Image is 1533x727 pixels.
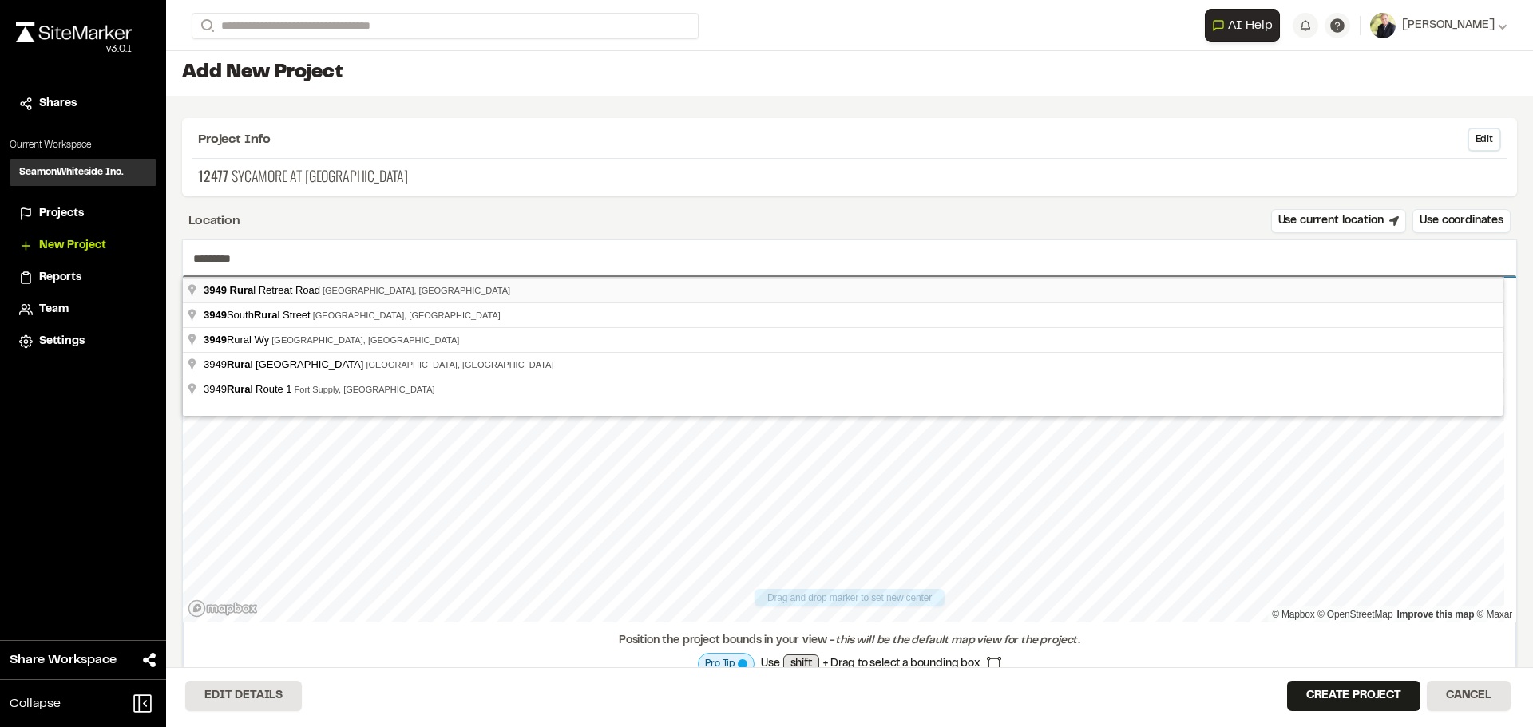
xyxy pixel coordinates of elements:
div: Oh geez...please don't... [16,42,132,57]
span: South l Street [204,309,313,321]
span: [GEOGRAPHIC_DATA], [GEOGRAPHIC_DATA] [271,335,459,345]
span: 3949 [204,284,227,296]
span: Share Workspace [10,650,117,670]
canvas: Map [183,277,1504,622]
a: New Project [19,237,147,255]
button: [PERSON_NAME] [1370,13,1507,38]
a: Map feedback [1397,609,1475,620]
span: Project Info [198,130,271,149]
span: Reports [39,269,81,286]
span: this will be the default map view for the project. [835,636,1080,646]
span: l Retreat Road [204,284,323,296]
span: Fort Supply, [GEOGRAPHIC_DATA] [295,385,435,394]
div: Position the project bounds in your view - [193,632,1506,650]
a: Team [19,301,147,318]
img: rebrand.png [16,22,132,42]
a: OpenStreetMap [1317,609,1393,620]
span: 12477 [198,165,228,187]
a: Shares [19,95,147,113]
button: Use coordinates [1412,209,1511,233]
span: shift [783,654,819,674]
div: Use + Drag to select a bounding box [698,653,1001,675]
h3: SeamonWhiteside Inc. [19,165,124,180]
span: Shares [39,95,77,113]
a: Projects [19,205,147,223]
span: Rura [254,309,278,321]
a: Reports [19,269,147,286]
span: New Project [39,237,106,255]
button: Edit [1468,128,1501,152]
a: Settings [19,333,147,350]
span: AI Help [1228,16,1273,35]
span: Map layer is currently processing to full resolution [738,659,747,669]
span: Pro Tip [705,657,735,671]
span: Rura [227,358,251,370]
button: Open AI Assistant [1205,9,1280,42]
span: Projects [39,205,84,223]
button: Use current location [1271,209,1407,233]
span: 3949 [204,309,227,321]
img: User [1370,13,1396,38]
div: Map layer is currently processing to full resolution [698,653,755,675]
button: Cancel [1427,681,1511,711]
span: 3949 [204,334,227,346]
button: Search [192,13,220,39]
p: Sycamore at [GEOGRAPHIC_DATA] [198,165,1501,187]
span: [GEOGRAPHIC_DATA], [GEOGRAPHIC_DATA] [313,310,501,320]
div: Open AI Assistant [1205,9,1286,42]
span: 3949 l Route 1 [204,383,295,395]
a: Mapbox logo [188,599,258,618]
p: Current Workspace [10,138,156,152]
span: Rura [230,284,254,296]
a: Maxar [1477,609,1512,620]
span: [PERSON_NAME] [1402,17,1495,34]
span: 3949 l [GEOGRAPHIC_DATA] [204,358,366,370]
h1: Add New Project [182,61,1517,86]
button: Edit Details [185,681,302,711]
span: Collapse [10,694,61,713]
div: Location [188,211,240,231]
span: Team [39,301,69,318]
span: [GEOGRAPHIC_DATA], [GEOGRAPHIC_DATA] [366,360,553,369]
span: Rura [227,383,251,395]
button: Create Project [1287,681,1420,711]
span: [GEOGRAPHIC_DATA], [GEOGRAPHIC_DATA] [323,286,510,295]
span: Rural Wy [204,334,271,346]
span: Settings [39,333,85,350]
a: Mapbox [1272,609,1315,620]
